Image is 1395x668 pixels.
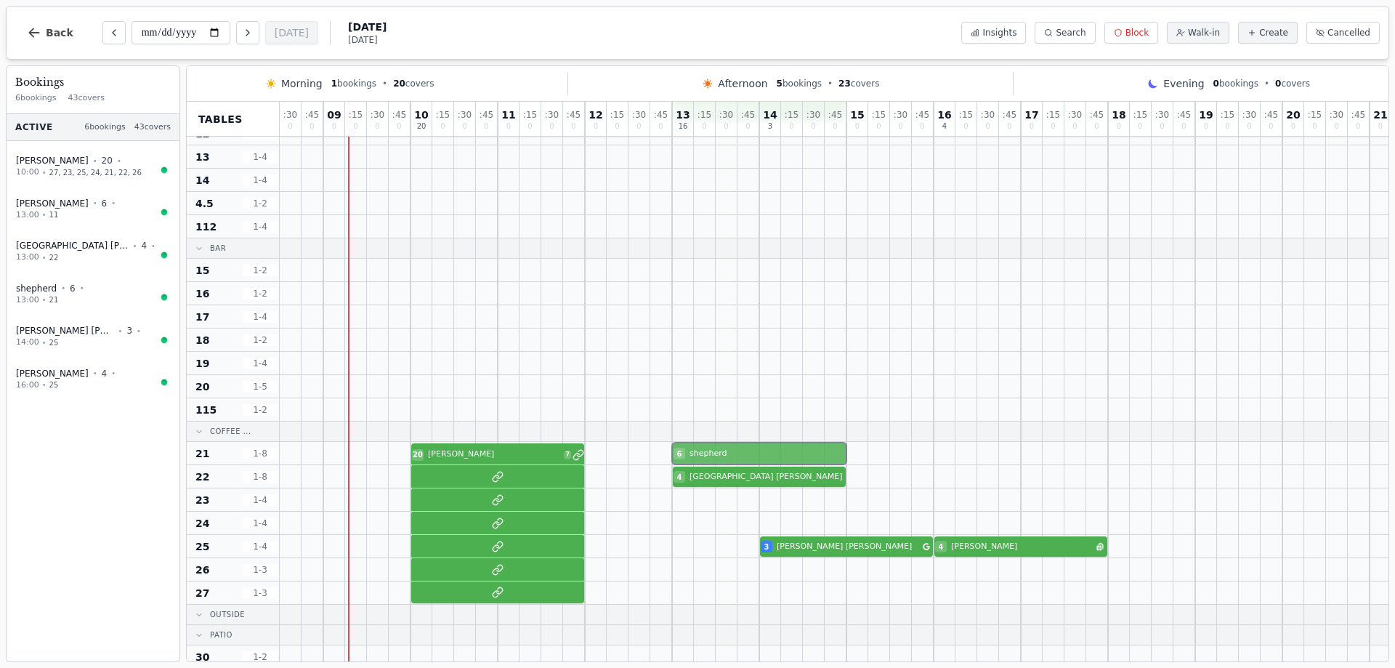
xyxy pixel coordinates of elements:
span: 13 [676,110,690,120]
span: 12 [589,110,602,120]
span: 16 [195,286,209,301]
span: 0 [833,123,837,130]
span: : 45 [828,110,842,119]
span: 3 [768,123,772,130]
span: Bar [210,243,226,254]
span: 0 [898,123,902,130]
span: 0 [1275,79,1281,89]
span: : 30 [1242,110,1256,119]
span: Evening [1163,76,1204,91]
span: 0 [1213,79,1219,89]
span: • [42,379,46,390]
span: 3 [126,325,132,337]
h3: Bookings [15,75,171,89]
span: 25 [49,337,59,348]
span: 27, 23, 25, 24, 21, 22, 26 [49,167,142,178]
button: Create [1238,22,1298,44]
span: 0 [1138,123,1142,130]
span: 0 [1072,123,1077,130]
span: 4 [939,542,944,552]
span: • [828,78,833,89]
span: 0 [985,123,990,130]
span: 6 [102,198,108,209]
span: 21 [1373,110,1387,120]
span: 1 - 2 [243,651,278,663]
span: 30 [195,650,209,664]
span: : 15 [872,110,886,119]
span: 112 [195,220,217,234]
span: 1 - 3 [243,587,278,599]
span: 26 [195,563,209,577]
span: 43 covers [68,92,105,105]
span: : 45 [305,110,319,119]
span: [PERSON_NAME] [428,448,561,461]
span: 4 [102,368,108,379]
span: 1 - 2 [243,198,278,209]
span: 0 [332,123,336,130]
span: 19 [195,356,209,371]
span: • [42,167,46,178]
span: 0 [1247,123,1251,130]
span: 0 [1312,123,1317,130]
span: 19 [1199,110,1213,120]
span: : 30 [981,110,995,119]
span: • [61,283,65,294]
span: 22 [195,470,209,484]
span: 16:00 [16,379,39,392]
span: [DATE] [348,34,387,46]
span: Create [1259,27,1288,39]
span: • [1264,78,1269,89]
span: 4 [942,123,947,130]
button: Insights [961,22,1026,44]
span: : 45 [1177,110,1191,119]
span: Morning [281,76,323,91]
span: : 15 [1046,110,1060,119]
span: 0 [658,123,663,130]
span: 17 [195,310,209,324]
span: 0 [876,123,881,130]
span: [DATE] [348,20,387,34]
span: 25 [49,379,59,390]
span: 0 [855,123,860,130]
span: 6 [70,283,76,294]
button: Next day [236,21,259,44]
span: 0 [288,123,292,130]
button: [DATE] [265,21,318,44]
span: : 15 [1133,110,1147,119]
span: • [111,198,116,209]
span: 0 [571,123,575,130]
span: 14:00 [16,337,39,349]
span: 1 - 2 [243,265,278,276]
span: 0 [594,123,598,130]
span: 1 - 4 [243,151,278,163]
span: 10 [414,110,428,120]
span: 1 - 2 [243,404,278,416]
span: 18 [195,333,209,347]
button: Cancelled [1306,22,1380,44]
span: 0 [1007,123,1011,130]
span: 09 [327,110,341,120]
span: 13:00 [16,209,39,222]
span: 0 [440,123,445,130]
span: • [118,326,123,337]
span: : 45 [1003,110,1016,119]
span: 1 [331,79,337,89]
svg: Google booking [145,327,153,334]
span: 0 [920,123,924,130]
span: : 15 [785,110,798,119]
button: [GEOGRAPHIC_DATA] [PERSON_NAME]•4•13:00•22 [7,232,179,272]
span: 0 [724,123,728,130]
span: [GEOGRAPHIC_DATA] [PERSON_NAME] [690,471,846,483]
button: Block [1104,22,1158,44]
span: bookings [777,78,822,89]
span: 0 [1269,123,1273,130]
span: • [93,198,97,209]
span: [PERSON_NAME] [16,198,89,209]
span: 0 [1334,123,1338,130]
span: 23 [195,493,209,507]
span: • [42,252,46,263]
span: 0 [527,123,532,130]
span: bookings [331,78,376,89]
span: 0 [397,123,401,130]
span: 0 [963,123,968,130]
